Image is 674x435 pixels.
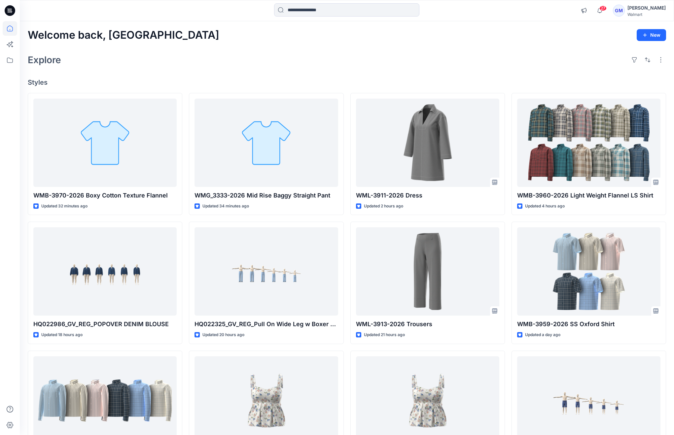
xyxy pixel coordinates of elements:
p: Updated 32 minutes ago [41,203,88,210]
p: Updated a day ago [525,331,560,338]
a: HQ022986_GV_REG_POPOVER DENIM BLOUSE [33,227,177,316]
a: WMB-3959-2026 SS Oxford Shirt [517,227,660,316]
p: WMB-3960-2026 Light Weight Flannel LS Shirt [517,191,660,200]
p: WMG_3333-2026 Mid Rise Baggy Straight Pant [195,191,338,200]
p: WML-3913-2026 Trousers [356,320,499,329]
p: WMB-3970-2026 Boxy Cotton Texture Flannel [33,191,177,200]
p: Updated 34 minutes ago [202,203,249,210]
p: HQ022986_GV_REG_POPOVER DENIM BLOUSE [33,320,177,329]
a: WMG_3333-2026 Mid Rise Baggy Straight Pant [195,99,338,187]
a: WMB-3970-2026 Boxy Cotton Texture Flannel [33,99,177,187]
a: WML-3911-2026 Dress [356,99,499,187]
button: New [637,29,666,41]
p: WMB-3959-2026 SS Oxford Shirt [517,320,660,329]
h2: Explore [28,55,61,65]
p: WML-3911-2026 Dress [356,191,499,200]
h4: Styles [28,78,666,86]
p: Updated 20 hours ago [202,331,244,338]
p: Updated 18 hours ago [41,331,83,338]
p: HQ022325_GV_REG_Pull On Wide Leg w Boxer & Side Stripe [195,320,338,329]
a: HQ022325_GV_REG_Pull On Wide Leg w Boxer & Side Stripe [195,227,338,316]
div: Walmart [627,12,666,17]
div: GM [613,5,625,17]
span: 27 [599,6,607,11]
p: Updated 21 hours ago [364,331,405,338]
p: Updated 2 hours ago [364,203,403,210]
div: [PERSON_NAME] [627,4,666,12]
h2: Welcome back, [GEOGRAPHIC_DATA] [28,29,219,41]
p: Updated 4 hours ago [525,203,565,210]
a: WMB-3960-2026 Light Weight Flannel LS Shirt [517,99,660,187]
a: WML-3913-2026 Trousers [356,227,499,316]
